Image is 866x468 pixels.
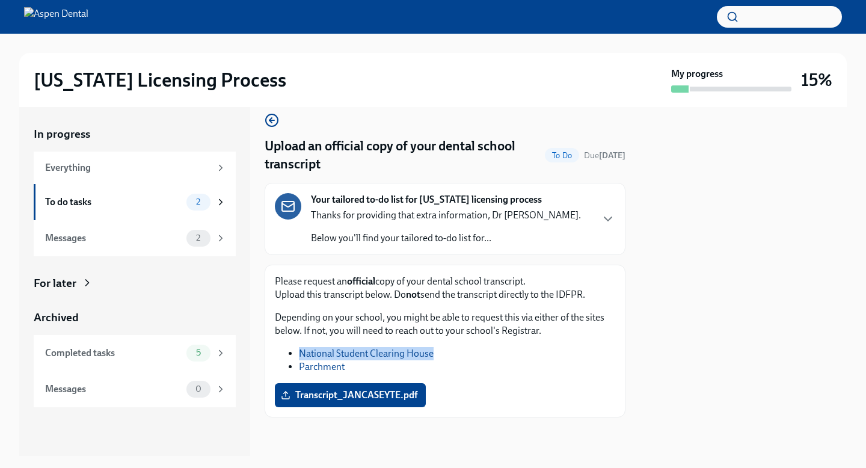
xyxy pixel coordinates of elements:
[599,150,625,161] strong: [DATE]
[265,137,540,173] h4: Upload an official copy of your dental school transcript
[34,220,236,256] a: Messages2
[275,311,615,337] p: Depending on your school, you might be able to request this via either of the sites below. If not...
[311,209,581,222] p: Thanks for providing that extra information, Dr [PERSON_NAME].
[189,348,208,357] span: 5
[347,276,375,287] strong: official
[311,232,581,245] p: Below you'll find your tailored to-do list for...
[45,232,182,245] div: Messages
[45,383,182,396] div: Messages
[34,68,286,92] h2: [US_STATE] Licensing Process
[671,67,723,81] strong: My progress
[275,383,426,407] label: Transcript_JANCASEYTE.pdf
[34,310,236,325] a: Archived
[275,275,615,301] p: Please request an copy of your dental school transcript. Upload this transcript below. Do send th...
[34,335,236,371] a: Completed tasks5
[189,197,207,206] span: 2
[34,126,236,142] a: In progress
[545,151,579,160] span: To Do
[34,371,236,407] a: Messages0
[311,193,542,206] strong: Your tailored to-do list for [US_STATE] licensing process
[34,276,236,291] a: For later
[406,289,420,300] strong: not
[45,346,182,360] div: Completed tasks
[24,7,88,26] img: Aspen Dental
[299,348,434,359] a: National Student Clearing House
[801,69,832,91] h3: 15%
[584,150,625,161] span: Due
[188,384,209,393] span: 0
[34,184,236,220] a: To do tasks2
[45,196,182,209] div: To do tasks
[34,276,76,291] div: For later
[45,161,210,174] div: Everything
[283,389,417,401] span: Transcript_JANCASEYTE.pdf
[299,361,345,372] a: Parchment
[189,233,207,242] span: 2
[34,152,236,184] a: Everything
